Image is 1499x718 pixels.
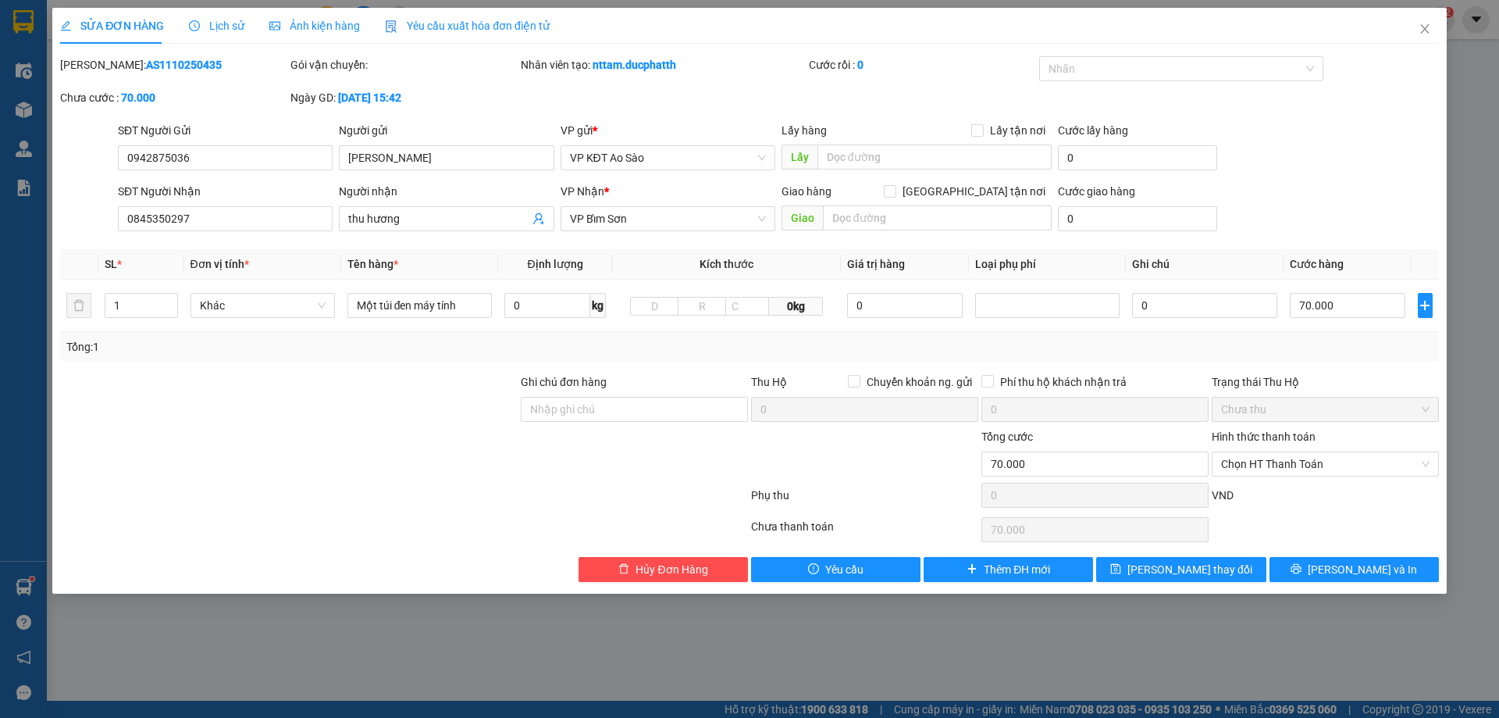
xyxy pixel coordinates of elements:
button: delete [66,293,91,318]
span: Ảnh kiện hàng [269,20,360,32]
span: Chuyển khoản ng. gửi [860,373,978,391]
div: Chưa thanh toán [749,518,980,545]
span: save [1110,563,1121,576]
span: Giao [782,205,823,230]
span: clock-circle [189,20,200,31]
b: [DATE] 15:42 [338,91,401,104]
span: Phí thu hộ khách nhận trả [994,373,1133,391]
input: Cước giao hàng [1058,206,1217,231]
span: Lấy [782,145,817,170]
span: Yêu cầu xuất hóa đơn điện tử [385,20,550,32]
th: Ghi chú [1126,249,1283,280]
span: Đơn vị tính [190,258,249,270]
input: R [678,297,726,316]
span: [PERSON_NAME] và In [1308,561,1417,578]
span: 0kg [769,297,822,316]
button: plusThêm ĐH mới [924,557,1093,582]
span: Lấy tận nơi [984,122,1052,139]
span: Chọn HT Thanh Toán [1221,452,1430,476]
span: kg [590,293,606,318]
button: plus [1418,293,1433,318]
span: Giao hàng [782,185,831,198]
span: Tổng cước [981,430,1033,443]
span: picture [269,20,280,31]
span: VP KĐT Ao Sào [570,146,766,170]
div: SĐT Người Nhận [118,183,333,200]
span: close [1419,23,1431,35]
input: Ghi chú đơn hàng [521,397,748,422]
span: exclamation-circle [808,563,819,576]
span: Lấy hàng [782,124,827,137]
span: Tên hàng [347,258,398,270]
b: 70.000 [121,91,155,104]
label: Cước lấy hàng [1058,124,1128,137]
div: Phụ thu [749,487,980,514]
span: Giá trị hàng [847,258,905,270]
button: exclamation-circleYêu cầu [751,557,920,582]
div: Ngày GD: [290,89,518,106]
span: Định lượng [527,258,582,270]
div: Nhân viên tạo: [521,56,806,73]
input: D [630,297,678,316]
span: delete [618,563,629,576]
div: Người nhận [339,183,554,200]
span: [PERSON_NAME] thay đổi [1127,561,1252,578]
span: Thêm ĐH mới [984,561,1050,578]
span: SỬA ĐƠN HÀNG [60,20,164,32]
span: printer [1291,563,1301,576]
span: VND [1212,489,1234,502]
span: plus [1419,299,1432,312]
img: icon [385,20,397,33]
th: Loại phụ phí [969,249,1126,280]
b: 0 [857,59,863,71]
span: Hủy Đơn Hàng [636,561,707,578]
button: deleteHủy Đơn Hàng [579,557,748,582]
input: Dọc đường [823,205,1052,230]
div: Trạng thái Thu Hộ [1212,373,1439,391]
span: Thu Hộ [751,376,787,388]
div: Tổng: 1 [66,338,579,355]
button: printer[PERSON_NAME] và In [1269,557,1439,582]
label: Ghi chú đơn hàng [521,376,607,388]
span: Yêu cầu [825,561,863,578]
div: Cước rồi : [809,56,1036,73]
button: Close [1403,8,1447,52]
div: Người gửi [339,122,554,139]
span: plus [967,563,977,576]
span: SL [105,258,117,270]
b: AS1110250435 [146,59,222,71]
b: nttam.ducphatth [593,59,676,71]
label: Cước giao hàng [1058,185,1135,198]
span: [GEOGRAPHIC_DATA] tận nơi [896,183,1052,200]
span: Kích thước [700,258,753,270]
input: VD: Bàn, Ghế [347,293,492,318]
span: user-add [532,213,545,225]
input: C [725,297,769,316]
input: Cước lấy hàng [1058,145,1217,170]
span: Cước hàng [1290,258,1344,270]
span: Lịch sử [189,20,244,32]
div: Chưa cước : [60,89,287,106]
span: VP Bỉm Sơn [570,207,766,230]
span: edit [60,20,71,31]
div: VP gửi [561,122,775,139]
div: Gói vận chuyển: [290,56,518,73]
span: Chưa thu [1221,398,1430,421]
input: Dọc đường [817,145,1052,170]
input: Ghi Chú [1132,293,1276,318]
div: [PERSON_NAME]: [60,56,287,73]
button: save[PERSON_NAME] thay đổi [1096,557,1266,582]
label: Hình thức thanh toán [1212,430,1316,443]
div: SĐT Người Gửi [118,122,333,139]
span: VP Nhận [561,185,604,198]
span: Khác [200,294,326,317]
